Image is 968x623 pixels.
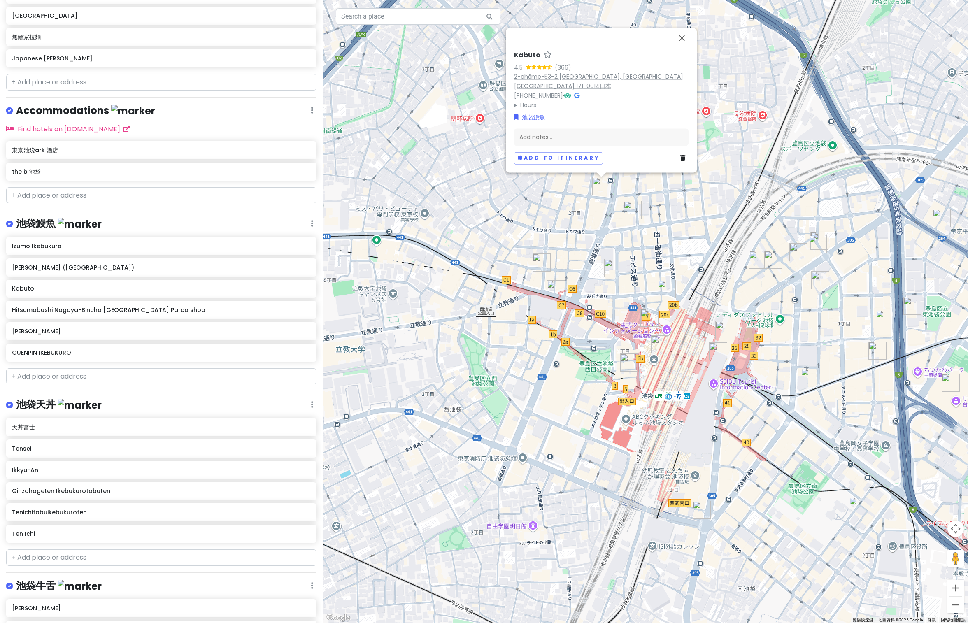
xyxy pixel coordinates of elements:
div: Wagyu Yakiniku Blackhole [876,310,894,328]
div: Tenichitobuikebukuroten [651,335,669,353]
button: 放大 [947,580,964,596]
div: 拉麵 雞之穴 [810,232,828,250]
h6: Ikkyu-An [12,466,310,474]
div: BEROBE IKEBUKURO [849,497,867,515]
input: + Add place or address [6,74,316,91]
button: 地圖攝影機控制項 [947,521,964,537]
h6: 天丼富士 [12,423,310,431]
button: 關閉 [672,28,692,48]
div: I'm donut ? 池袋 [811,271,829,289]
div: Unagi Yoshikawa (Ikebukuro) [749,251,767,269]
h6: Ten Ichi [12,530,310,537]
span: 地圖資料 ©2025 Google [878,618,923,622]
button: 將衣夾人拖曳到地圖上，就能開啟街景服務 [947,550,964,567]
h4: 池袋天丼 [16,398,102,411]
div: Add notes... [514,129,689,146]
a: 池袋鰻魚 [514,113,545,122]
summary: Hours [514,100,689,109]
h6: 無敵家拉麵 [12,33,310,41]
h6: 東京池袋ark 酒店 [12,146,310,154]
div: Japanese Ramen Gokan [933,209,951,227]
div: 無敵家拉麵 [693,501,711,519]
div: GUENPIN IKEBUKURO [624,201,642,219]
div: Tensei [809,235,827,253]
div: Negishi [868,342,887,360]
a: Find hotels on [DOMAIN_NAME] [6,124,130,134]
div: 天丼富士 [658,280,676,298]
div: 銀座 篝 Echika池袋店 [547,280,565,298]
a: 2-chōme-53-2 [GEOGRAPHIC_DATA], [GEOGRAPHIC_DATA] [GEOGRAPHIC_DATA] 171-0014日本 [514,73,683,91]
div: 東京池袋ark 酒店 [903,297,921,315]
i: Google Maps [574,93,579,98]
h4: Accommodations [16,104,155,118]
input: + Add place or address [6,549,316,566]
h6: Ginzahageten Ikebukurotobuten [12,487,310,495]
div: Kabuto [592,177,610,195]
div: Negishi [801,368,819,386]
a: Delete place [680,154,689,163]
h6: [PERSON_NAME] ([GEOGRAPHIC_DATA]) [12,264,310,271]
div: Hitsumabushi Nagoya-Bincho Ikebukuro Parco shop [715,321,733,339]
img: marker [58,580,102,593]
h6: Tenichitobuikebukuroten [12,509,310,516]
a: Star place [544,51,552,60]
h4: 池袋牛舌 [16,579,102,593]
h6: Kabuto [514,51,540,60]
div: Ten Ichi [709,342,727,360]
div: Manmaru Ikebukuro [533,253,551,272]
h6: Tensei [12,445,310,452]
img: Google [325,612,352,623]
div: Izumo Ikebukuro [620,353,638,372]
h4: 池袋鰻魚 [16,217,102,230]
a: [PHONE_NUMBER] [514,91,563,100]
div: Ginzahageten Ikebukurotobuten [640,309,659,327]
h6: the b 池袋 [12,168,310,175]
h6: Hitsumabushi Nagoya-Bincho [GEOGRAPHIC_DATA] Parco shop [12,306,310,314]
img: marker [111,105,155,117]
button: 鍵盤快速鍵 [853,617,873,623]
button: 縮小 [947,597,964,613]
i: Tripadvisor [564,93,571,98]
h6: Kabuto [12,285,310,292]
div: 一心舌助 池袋店 [604,259,622,277]
button: Add to itinerary [514,152,603,164]
input: + Add place or address [6,368,316,385]
div: the b 池袋 [789,243,807,261]
input: + Add place or address [6,187,316,204]
div: 4.5 [514,63,526,72]
h6: [GEOGRAPHIC_DATA] [12,12,310,19]
div: Iketan Ikebukuro [764,251,782,269]
h6: [PERSON_NAME] [12,604,310,612]
img: marker [58,399,102,411]
input: Search a place [336,8,500,25]
a: 條款 (在新分頁中開啟) [928,618,936,622]
div: · [514,51,689,109]
h6: [PERSON_NAME] [12,328,310,335]
h6: Japanese [PERSON_NAME] [12,55,310,62]
img: marker [58,218,102,230]
div: Ikkyu-An [942,374,960,392]
h6: GUENPIN IKEBUKURO [12,349,310,356]
h6: Izumo Ikebukuro [12,242,310,250]
a: 在 Google 地圖上開啟這個區域 (開啟新視窗) [325,612,352,623]
a: 回報地圖錯誤 [941,618,966,622]
div: (366) [555,63,571,72]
